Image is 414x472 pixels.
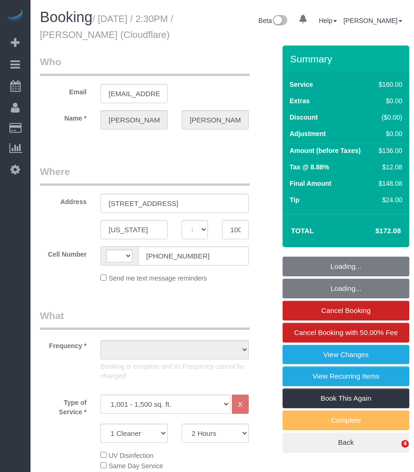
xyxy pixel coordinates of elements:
[272,15,287,27] img: New interface
[33,395,93,417] label: Type of Service *
[283,323,409,343] a: Cancel Booking with 50.00% Fee
[375,129,402,138] div: $0.00
[375,195,402,205] div: $24.00
[100,220,168,239] input: City
[33,194,93,206] label: Address
[290,129,326,138] label: Adjustment
[259,17,288,24] a: Beta
[182,110,249,129] input: Last Name
[291,227,314,235] strong: Total
[375,179,402,188] div: $148.08
[33,110,93,123] label: Name *
[222,220,248,239] input: Zip Code
[283,366,409,386] a: View Recurring Items
[6,9,24,23] img: Automaid Logo
[319,17,337,24] a: Help
[100,84,168,103] input: Email
[283,388,409,408] a: Book This Again
[33,246,93,259] label: Cell Number
[108,452,153,459] span: UV Disinfection
[290,53,405,64] h3: Summary
[100,362,248,381] p: Booking is complete and its Frequency cannot be changed
[347,227,401,235] h4: $172.08
[401,440,409,448] span: 4
[283,301,409,320] a: Cancel Booking
[283,345,409,365] a: View Changes
[40,9,92,25] span: Booking
[40,55,250,76] legend: Who
[290,80,313,89] label: Service
[108,462,163,470] span: Same Day Service
[290,96,310,106] label: Extras
[33,84,93,97] label: Email
[290,195,299,205] label: Tip
[290,113,318,122] label: Discount
[375,96,402,106] div: $0.00
[283,433,409,452] a: Back
[382,440,405,463] iframe: Intercom live chat
[40,309,250,330] legend: What
[100,110,168,129] input: First Name
[40,14,173,40] small: / [DATE] / 2:30PM / [PERSON_NAME] (Cloudflare)
[290,162,329,172] label: Tax @ 8.88%
[138,246,248,266] input: Cell Number
[375,80,402,89] div: $160.00
[375,113,402,122] div: ($0.00)
[40,165,250,186] legend: Where
[375,146,402,155] div: $136.00
[375,162,402,172] div: $12.08
[33,338,93,350] label: Frequency *
[344,17,402,24] a: [PERSON_NAME]
[290,146,360,155] label: Amount (before Taxes)
[290,179,331,188] label: Final Amount
[294,328,398,336] span: Cancel Booking with 50.00% Fee
[108,274,207,282] span: Send me text message reminders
